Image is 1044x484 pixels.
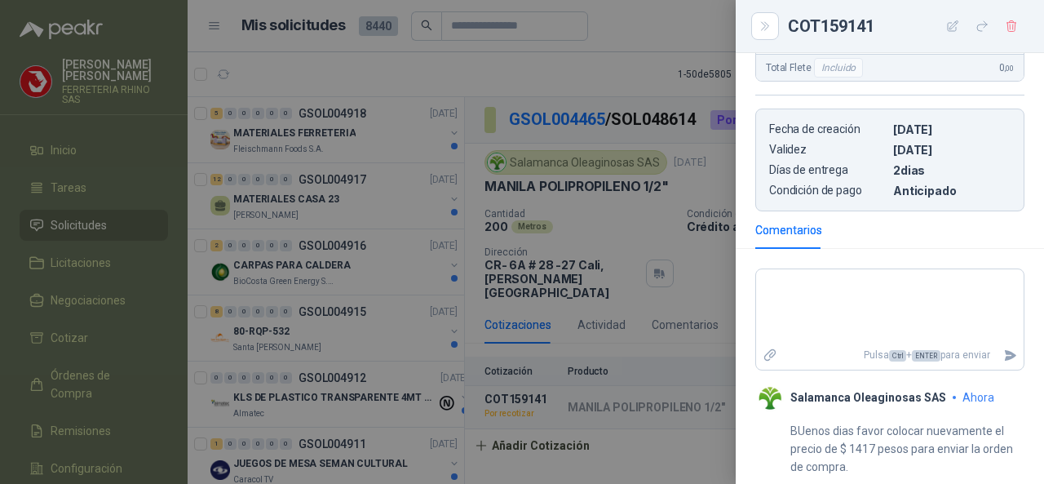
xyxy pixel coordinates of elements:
p: [DATE] [893,122,1011,136]
p: Salamanca Oleaginosas SAS [790,391,946,404]
p: Anticipado [893,184,1011,198]
span: Total Flete [766,58,866,78]
p: Pulsa + para enviar [784,341,998,370]
p: [DATE] [893,143,1011,157]
p: BUenos dias favor colocar nuevamente el precio de $ 1417 pesos para enviar la orden de compra. [790,422,1024,476]
button: Enviar [997,341,1024,370]
div: Incluido [814,58,863,78]
p: Días de entrega [769,163,887,177]
button: Close [755,16,775,36]
div: COT159141 [788,13,1024,39]
span: ahora [962,391,994,404]
span: Ctrl [889,350,906,362]
p: Condición de pago [769,184,887,198]
span: ENTER [912,350,940,362]
span: 0 [999,62,1014,73]
img: Company Logo [755,384,784,412]
p: Fecha de creación [769,122,887,136]
span: ,00 [1004,64,1014,73]
div: Comentarios [755,221,822,239]
p: Validez [769,143,887,157]
p: 2 dias [893,163,1011,177]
